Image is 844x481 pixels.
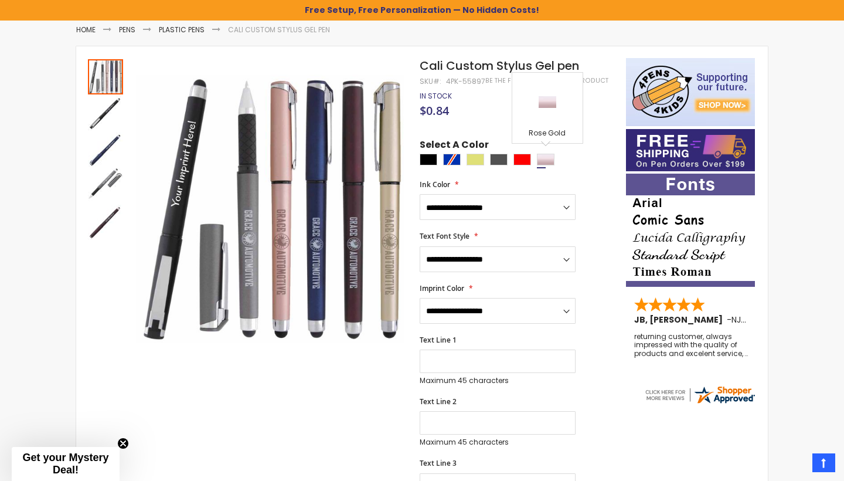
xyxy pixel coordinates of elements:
[88,131,124,167] div: Cali Custom Stylus Gel pen
[727,314,829,326] span: - ,
[420,179,450,189] span: Ink Color
[119,25,135,35] a: Pens
[467,154,484,165] div: Gold
[88,132,123,167] img: Cali Custom Stylus Gel pen
[420,458,457,468] span: Text Line 3
[731,314,746,326] span: NJ
[88,96,123,131] img: Cali Custom Stylus Gel pen
[420,335,457,345] span: Text Line 1
[88,205,123,240] img: Cali Custom Stylus Gel pen
[88,58,124,94] div: Cali Custom Stylus Gel pen
[513,154,531,165] div: Red
[626,58,755,126] img: 4pens 4 kids
[420,231,469,241] span: Text Font Style
[626,174,755,287] img: font-personalization-examples
[644,398,756,408] a: 4pens.com certificate URL
[420,91,452,101] span: In stock
[626,129,755,171] img: Free shipping on orders over $199
[228,25,330,35] li: Cali Custom Stylus Gel pen
[420,376,576,385] p: Maximum 45 characters
[420,92,452,101] div: Availability
[485,76,608,85] a: Be the first to review this product
[76,25,96,35] a: Home
[515,128,580,140] div: Rose Gold
[136,75,404,343] img: Cali Custom Stylus Gel pen
[420,76,441,86] strong: SKU
[420,283,464,293] span: Imprint Color
[117,438,129,449] button: Close teaser
[644,384,756,405] img: 4pens.com widget logo
[12,447,120,481] div: Get your Mystery Deal!Close teaser
[22,452,108,476] span: Get your Mystery Deal!
[420,138,489,154] span: Select A Color
[490,154,508,165] div: Gunmetal
[88,168,123,204] img: Cali Custom Stylus Gel pen
[88,167,124,204] div: Cali Custom Stylus Gel pen
[420,154,437,165] div: Black
[420,397,457,407] span: Text Line 2
[420,103,449,118] span: $0.84
[537,154,554,165] div: Rose Gold
[88,204,123,240] div: Cali Custom Stylus Gel pen
[88,94,124,131] div: Cali Custom Stylus Gel pen
[634,314,727,326] span: JB, [PERSON_NAME]
[159,25,205,35] a: Plastic Pens
[446,77,485,86] div: 4PK-55897
[420,438,576,447] p: Maximum 45 characters
[420,57,579,74] span: Cali Custom Stylus Gel pen
[634,333,748,358] div: returning customer, always impressed with the quality of products and excelent service, will retu...
[812,453,835,472] a: Top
